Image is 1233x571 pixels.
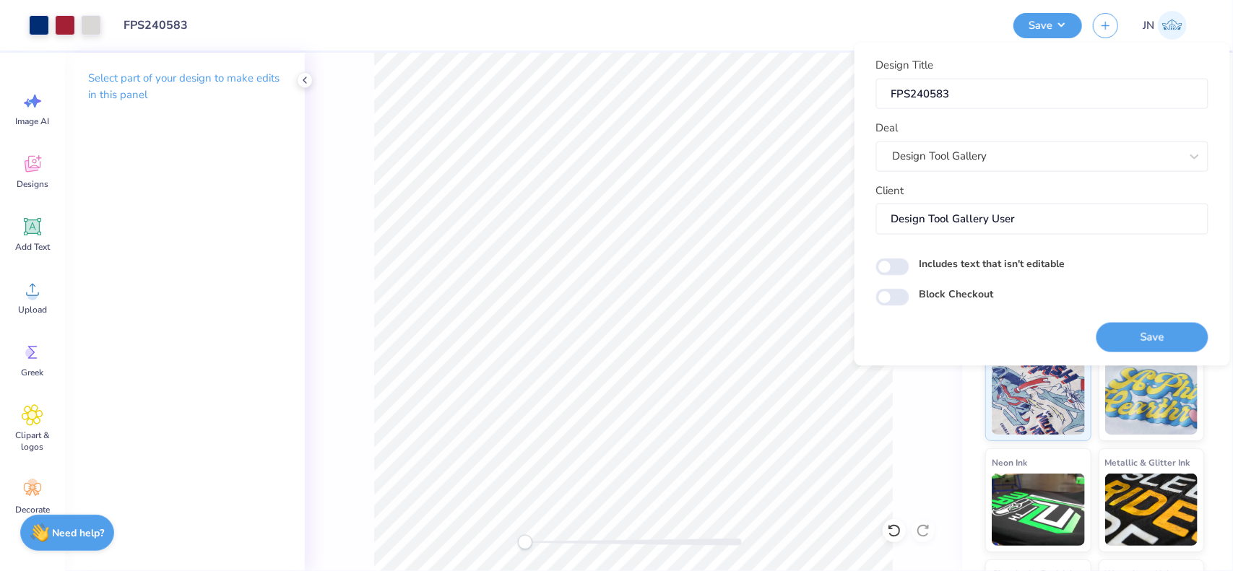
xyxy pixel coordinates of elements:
[518,535,532,549] div: Accessibility label
[53,526,105,540] strong: Need help?
[876,57,934,74] label: Design Title
[1105,474,1198,546] img: Metallic & Glitter Ink
[1136,11,1193,40] a: JN
[15,241,50,253] span: Add Text
[876,204,1208,235] input: e.g. Ethan Linker
[1143,17,1154,34] span: JN
[16,115,50,127] span: Image AI
[88,70,282,103] p: Select part of your design to make edits in this panel
[112,11,218,40] input: Untitled Design
[17,178,48,190] span: Designs
[18,304,47,315] span: Upload
[920,256,1065,271] label: Includes text that isn't editable
[920,286,994,301] label: Block Checkout
[992,362,1085,435] img: Standard
[1096,322,1208,352] button: Save
[992,474,1085,546] img: Neon Ink
[22,367,44,378] span: Greek
[1158,11,1187,40] img: Jacky Noya
[15,504,50,515] span: Decorate
[1105,362,1198,435] img: Puff Ink
[1105,455,1190,470] span: Metallic & Glitter Ink
[1013,13,1082,38] button: Save
[9,430,56,453] span: Clipart & logos
[876,120,899,136] label: Deal
[876,182,904,198] label: Client
[992,455,1027,470] span: Neon Ink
